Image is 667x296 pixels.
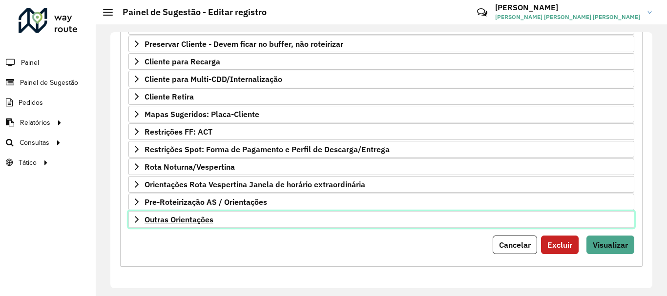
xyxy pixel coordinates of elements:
[128,123,634,140] a: Restrições FF: ACT
[145,40,343,48] span: Preservar Cliente - Devem ficar no buffer, não roteirizar
[593,240,628,250] span: Visualizar
[145,128,212,136] span: Restrições FF: ACT
[145,180,365,188] span: Orientações Rota Vespertina Janela de horário extraordinária
[20,138,49,148] span: Consultas
[499,240,531,250] span: Cancelar
[495,3,640,12] h3: [PERSON_NAME]
[145,75,282,83] span: Cliente para Multi-CDD/Internalização
[21,58,39,68] span: Painel
[145,110,259,118] span: Mapas Sugeridos: Placa-Cliente
[145,93,194,100] span: Cliente Retira
[145,216,213,223] span: Outras Orientações
[19,158,37,168] span: Tático
[145,163,235,171] span: Rota Noturna/Vespertina
[472,2,493,23] a: Contato Rápido
[128,71,634,87] a: Cliente para Multi-CDD/Internalização
[128,36,634,52] a: Preservar Cliente - Devem ficar no buffer, não roteirizar
[128,106,634,122] a: Mapas Sugeridos: Placa-Cliente
[128,53,634,70] a: Cliente para Recarga
[113,7,267,18] h2: Painel de Sugestão - Editar registro
[495,13,640,21] span: [PERSON_NAME] [PERSON_NAME] [PERSON_NAME]
[20,78,78,88] span: Painel de Sugestão
[493,236,537,254] button: Cancelar
[128,88,634,105] a: Cliente Retira
[128,141,634,158] a: Restrições Spot: Forma de Pagamento e Perfil de Descarga/Entrega
[145,145,390,153] span: Restrições Spot: Forma de Pagamento e Perfil de Descarga/Entrega
[541,236,579,254] button: Excluir
[19,98,43,108] span: Pedidos
[128,194,634,210] a: Pre-Roteirização AS / Orientações
[128,211,634,228] a: Outras Orientações
[128,158,634,175] a: Rota Noturna/Vespertina
[145,198,267,206] span: Pre-Roteirização AS / Orientações
[547,240,572,250] span: Excluir
[586,236,634,254] button: Visualizar
[145,58,220,65] span: Cliente para Recarga
[128,176,634,193] a: Orientações Rota Vespertina Janela de horário extraordinária
[20,118,50,128] span: Relatórios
